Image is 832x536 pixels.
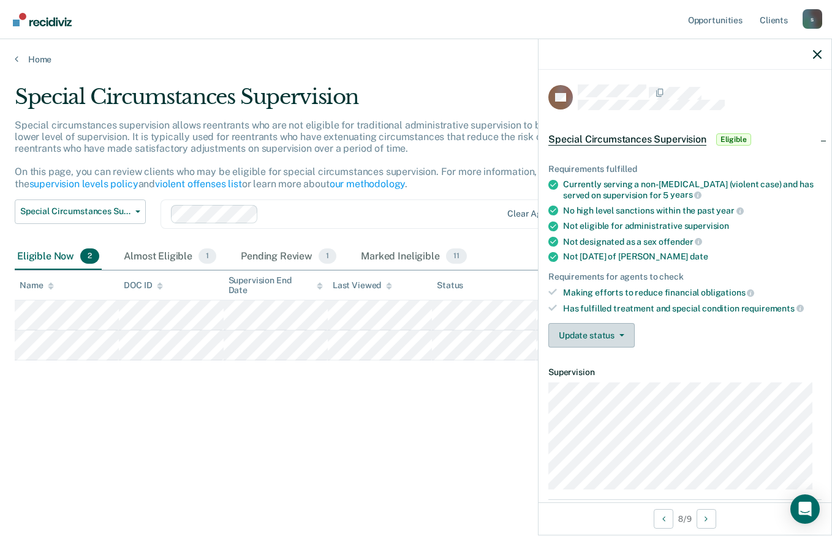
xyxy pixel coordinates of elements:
a: supervision levels policy [29,178,138,190]
img: Recidiviz [13,13,72,26]
a: violent offenses list [155,178,242,190]
div: No high level sanctions within the past [563,205,822,216]
div: Not [DATE] of [PERSON_NAME] [563,251,822,262]
div: Has fulfilled treatment and special condition [563,303,822,314]
div: Not designated as a sex [563,236,822,247]
div: Marked Ineligible [358,244,469,270]
div: Clear agents [507,209,559,219]
span: date [690,251,708,261]
div: s [803,9,822,29]
button: Next Opportunity [697,509,716,529]
span: 1 [319,248,336,264]
span: 1 [199,248,216,264]
div: Open Intercom Messenger [790,494,820,524]
div: Last Viewed [333,280,392,291]
div: Eligible Now [15,244,102,270]
p: Special circumstances supervision allows reentrants who are not eligible for traditional administ... [15,119,616,190]
div: Currently serving a non-[MEDICAL_DATA] (violent case) and has served on supervision for 5 [563,179,822,200]
span: 2 [80,248,99,264]
a: our methodology [330,178,406,190]
span: Eligible [716,133,751,146]
div: Not eligible for administrative [563,221,822,231]
button: Profile dropdown button [803,9,822,29]
button: Previous Opportunity [654,509,673,529]
span: year [716,206,743,215]
span: offender [659,237,703,247]
div: Status [437,280,463,291]
div: Pending Review [238,244,339,270]
span: 11 [446,248,467,264]
div: Almost Eligible [121,244,219,270]
div: Requirements fulfilled [548,164,822,174]
span: Special Circumstances Supervision [20,206,130,217]
span: Special Circumstances Supervision [548,133,706,146]
span: obligations [701,288,754,297]
div: Name [20,280,54,291]
div: 8 / 9 [539,502,831,535]
span: years [670,190,702,199]
div: Special Circumstances SupervisionEligible [539,120,831,159]
span: requirements [741,303,804,313]
div: Supervision End Date [229,275,323,296]
div: DOC ID [124,280,163,291]
div: Special Circumstances Supervision [15,84,639,119]
div: Making efforts to reduce financial [563,287,822,298]
button: Update status [548,323,635,348]
dt: Supervision [548,367,822,378]
span: supervision [684,221,729,231]
a: Home [15,54,817,65]
div: Requirements for agents to check [548,272,822,282]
